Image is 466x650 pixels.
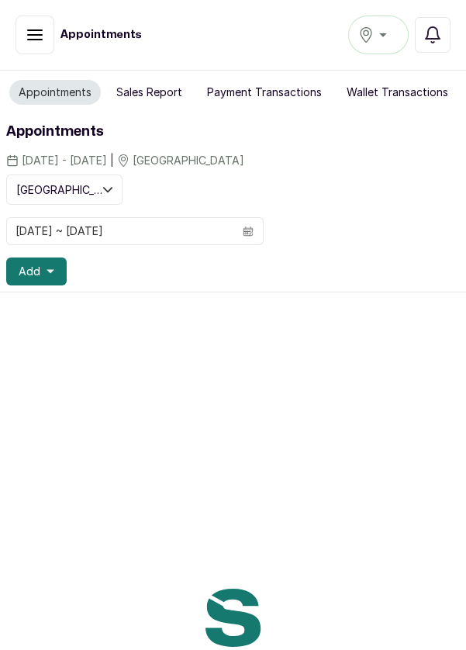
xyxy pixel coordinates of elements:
button: Add [6,258,67,285]
button: Sales Report [107,80,192,105]
button: Wallet Transactions [337,80,457,105]
span: Add [19,264,40,279]
span: | [110,152,114,168]
span: [GEOGRAPHIC_DATA] [16,182,103,198]
button: [GEOGRAPHIC_DATA] [6,175,123,205]
span: [DATE] - [DATE] [22,153,107,168]
svg: calendar [243,226,254,237]
h1: Appointments [6,121,460,143]
button: Payment Transactions [198,80,331,105]
h1: Appointments [60,27,142,43]
input: Select date [7,218,233,244]
button: Appointments [9,80,101,105]
span: [GEOGRAPHIC_DATA] [133,153,244,168]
